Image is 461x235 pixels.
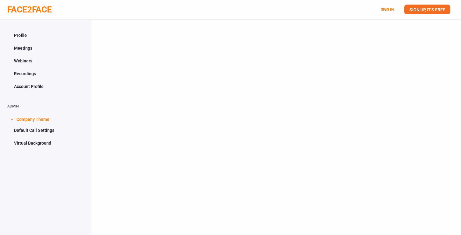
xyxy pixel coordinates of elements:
[7,68,84,79] a: Recordings
[7,125,84,136] a: Default Call Settings
[7,5,52,15] a: FACE2FACE
[404,5,450,14] a: SIGN UP, IT'S FREE
[7,30,84,41] a: Profile
[7,81,84,92] a: Account Profile
[7,55,84,67] a: Webinars
[7,42,84,54] a: Meetings
[9,118,15,121] span: >
[381,7,394,12] a: SIGN IN
[7,137,84,149] a: Virtual Background
[16,113,49,125] span: Company Theme
[7,104,84,108] h2: ADMIN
